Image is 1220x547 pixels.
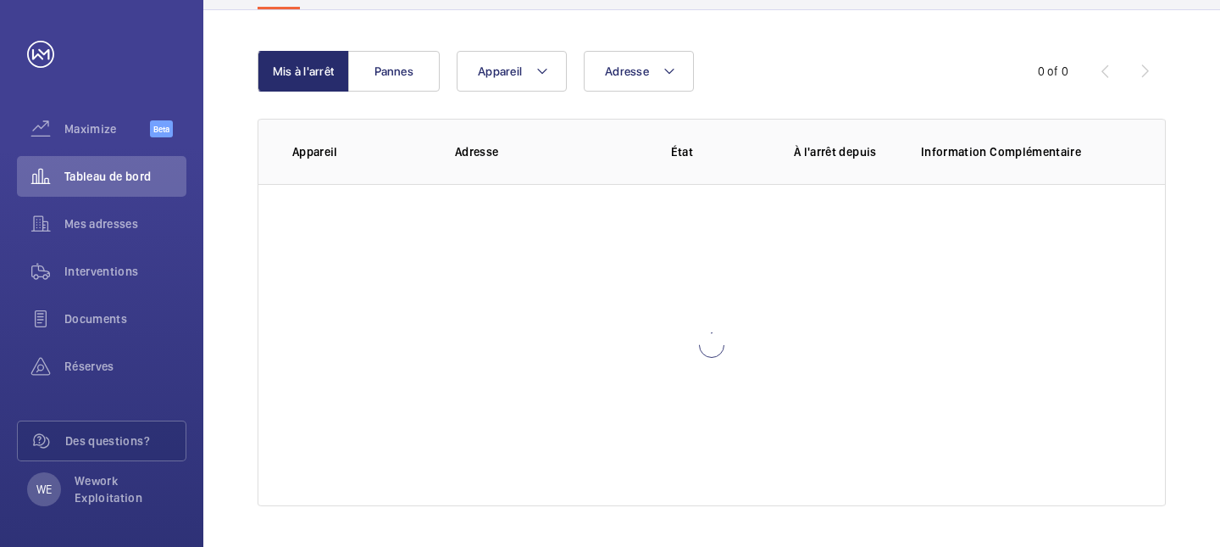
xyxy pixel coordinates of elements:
p: Information Complémentaire [921,143,1131,160]
span: Mes adresses [64,215,186,232]
span: Documents [64,310,186,327]
button: Pannes [348,51,440,92]
p: WE [36,481,52,498]
p: État [609,143,755,160]
button: Mis à l'arrêt [258,51,349,92]
span: Réserves [64,358,186,375]
button: Adresse [584,51,694,92]
span: Maximize [64,120,150,137]
span: Beta [150,120,173,137]
p: À l'arrêt depuis [794,143,894,160]
span: Interventions [64,263,186,280]
p: Adresse [455,143,597,160]
span: Adresse [605,64,649,78]
span: Appareil [478,64,522,78]
p: Appareil [292,143,428,160]
button: Appareil [457,51,567,92]
div: 0 of 0 [1038,63,1068,80]
p: Wework Exploitation [75,472,176,506]
span: Des questions? [65,433,186,449]
span: Tableau de bord [64,168,186,185]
